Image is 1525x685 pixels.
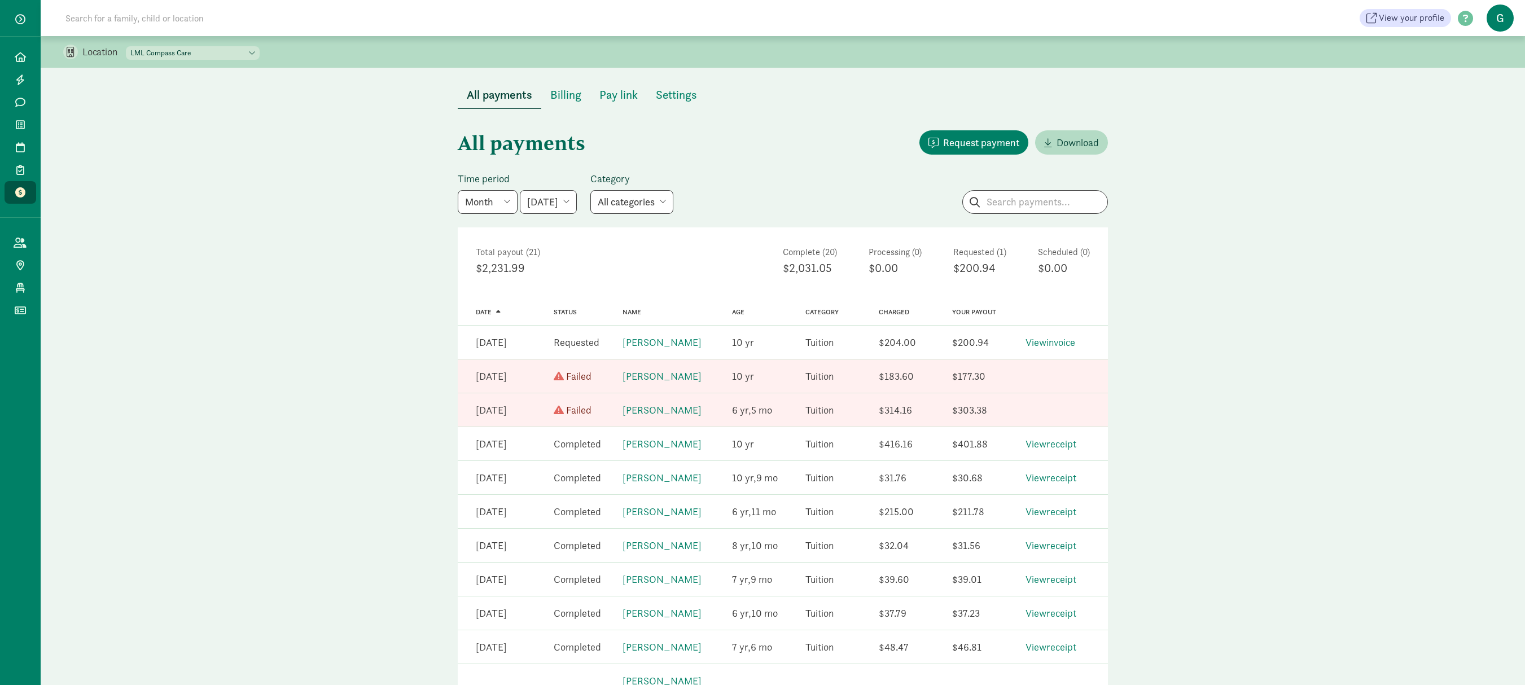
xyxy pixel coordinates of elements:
span: 6 [751,640,772,653]
span: 6 [732,505,751,518]
iframe: Chat Widget [1469,631,1525,685]
div: Tuition [805,470,834,485]
div: $303.38 [952,402,987,418]
a: [PERSON_NAME] [623,640,702,653]
span: 9 [751,573,772,586]
span: 8 [732,539,751,552]
a: Viewreceipt [1026,505,1076,518]
a: Charged [879,308,909,316]
div: $416.16 [879,436,913,451]
a: Billing [541,89,590,102]
a: Age [732,308,744,316]
span: Failed [566,370,591,383]
span: Completed [554,437,601,450]
div: Tuition [805,368,834,384]
div: [DATE] [476,335,507,350]
span: Date [476,308,492,316]
div: $30.68 [952,470,983,485]
a: Viewreceipt [1026,607,1076,620]
div: [DATE] [476,436,507,451]
span: Settings [656,86,697,104]
a: Viewreceipt [1026,640,1076,653]
a: View your profile [1360,9,1451,27]
a: [PERSON_NAME] [623,573,702,586]
div: Total payout (21) [476,245,751,259]
a: Date [476,308,501,316]
input: Search for a family, child or location [59,7,375,29]
div: $200.94 [953,259,1006,277]
div: $48.47 [879,639,909,655]
span: Completed [554,539,601,552]
div: $215.00 [879,504,914,519]
span: G [1487,5,1514,32]
a: Settings [647,89,706,102]
button: Pay link [590,81,647,108]
div: $401.88 [952,436,988,451]
div: Processing (0) [869,245,922,259]
button: Settings [647,81,706,108]
a: Pay link [590,89,647,102]
div: Tuition [805,436,834,451]
span: Requested [554,336,599,349]
div: [DATE] [476,639,507,655]
div: $39.60 [879,572,909,587]
a: Download [1035,130,1108,155]
span: 10 [732,336,754,349]
div: [DATE] [476,368,507,384]
a: [PERSON_NAME] [623,370,702,383]
div: [DATE] [476,572,507,587]
div: $39.01 [952,572,981,587]
span: Pay link [599,86,638,104]
div: [DATE] [476,504,507,519]
a: [PERSON_NAME] [623,336,702,349]
div: $31.76 [879,470,906,485]
div: [DATE] [476,470,507,485]
span: 10 [732,437,754,450]
button: Request payment [919,130,1028,155]
a: Category [805,308,839,316]
a: Viewreceipt [1026,539,1076,552]
h1: All payments [458,122,781,163]
span: 6 [732,403,751,416]
a: Status [554,308,577,316]
a: [PERSON_NAME] [623,505,702,518]
div: $31.56 [952,538,980,553]
a: [PERSON_NAME] [623,403,702,416]
div: $46.81 [952,639,981,655]
div: $0.00 [1038,259,1090,277]
div: Complete (20) [783,245,837,259]
div: $2,231.99 [476,259,751,277]
div: $37.79 [879,605,906,621]
span: View your profile [1379,11,1444,25]
div: $200.94 [952,335,989,350]
div: $37.23 [952,605,980,621]
div: Tuition [805,504,834,519]
div: Scheduled (0) [1038,245,1090,259]
div: $32.04 [879,538,909,553]
span: Completed [554,607,601,620]
a: Name [623,308,641,316]
a: [PERSON_NAME] [623,437,702,450]
input: Search payments... [963,191,1107,213]
div: $183.60 [879,368,914,384]
div: $204.00 [879,335,916,350]
div: $314.16 [879,402,912,418]
a: Viewinvoice [1026,336,1075,349]
span: 6 [732,607,751,620]
label: Time period [458,172,577,186]
div: [DATE] [476,402,507,418]
a: Viewreceipt [1026,437,1076,450]
a: [PERSON_NAME] [623,471,702,484]
div: $0.00 [869,259,922,277]
div: Tuition [805,335,834,350]
span: Request payment [943,135,1019,150]
a: Viewreceipt [1026,471,1076,484]
a: Your payout [952,308,996,316]
span: 10 [751,539,778,552]
div: $177.30 [952,368,985,384]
